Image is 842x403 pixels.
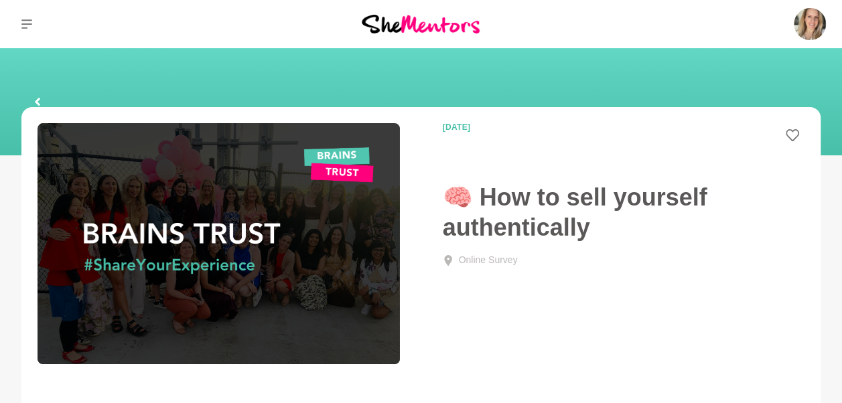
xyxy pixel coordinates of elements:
[362,15,480,33] img: She Mentors Logo
[38,123,400,364] img: Brains Trust - She Mentors - Share Your Experience
[443,182,805,242] h1: 🧠 How to sell yourself authentically
[443,123,602,131] time: [DATE]
[459,253,518,267] div: Online Survey
[794,8,826,40] img: Stephanie Day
